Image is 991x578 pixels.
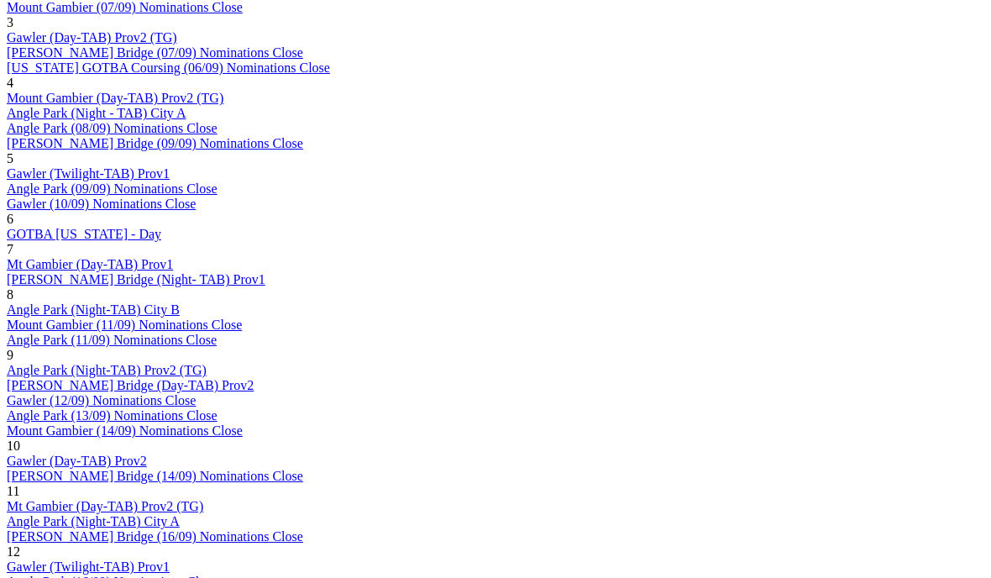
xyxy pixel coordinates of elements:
[7,378,254,392] a: [PERSON_NAME] Bridge (Day-TAB) Prov2
[7,227,161,241] a: GOTBA [US_STATE] - Day
[7,91,223,105] a: Mount Gambier (Day-TAB) Prov2 (TG)
[7,348,13,362] span: 9
[7,408,218,423] a: Angle Park (13/09) Nominations Close
[7,212,13,226] span: 6
[7,136,303,150] a: [PERSON_NAME] Bridge (09/09) Nominations Close
[7,197,196,211] a: Gawler (10/09) Nominations Close
[7,544,20,559] span: 12
[7,257,173,271] a: Mt Gambier (Day-TAB) Prov1
[7,484,19,498] span: 11
[7,529,303,544] a: [PERSON_NAME] Bridge (16/09) Nominations Close
[7,514,180,528] a: Angle Park (Night-TAB) City A
[7,423,243,438] a: Mount Gambier (14/09) Nominations Close
[7,333,217,347] a: Angle Park (11/09) Nominations Close
[7,287,13,302] span: 8
[7,45,303,60] a: [PERSON_NAME] Bridge (07/09) Nominations Close
[7,181,218,196] a: Angle Park (09/09) Nominations Close
[7,393,196,407] a: Gawler (12/09) Nominations Close
[7,318,242,332] a: Mount Gambier (11/09) Nominations Close
[7,454,147,468] a: Gawler (Day-TAB) Prov2
[7,469,303,483] a: [PERSON_NAME] Bridge (14/09) Nominations Close
[7,151,13,166] span: 5
[7,302,180,317] a: Angle Park (Night-TAB) City B
[7,121,218,135] a: Angle Park (08/09) Nominations Close
[7,166,170,181] a: Gawler (Twilight-TAB) Prov1
[7,363,207,377] a: Angle Park (Night-TAB) Prov2 (TG)
[7,60,330,75] a: [US_STATE] GOTBA Coursing (06/09) Nominations Close
[7,76,13,90] span: 4
[7,272,265,286] a: [PERSON_NAME] Bridge (Night- TAB) Prov1
[7,439,20,453] span: 10
[7,15,13,29] span: 3
[7,30,177,45] a: Gawler (Day-TAB) Prov2 (TG)
[7,242,13,256] span: 7
[7,499,203,513] a: Mt Gambier (Day-TAB) Prov2 (TG)
[7,106,186,120] a: Angle Park (Night - TAB) City A
[7,560,170,574] a: Gawler (Twilight-TAB) Prov1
